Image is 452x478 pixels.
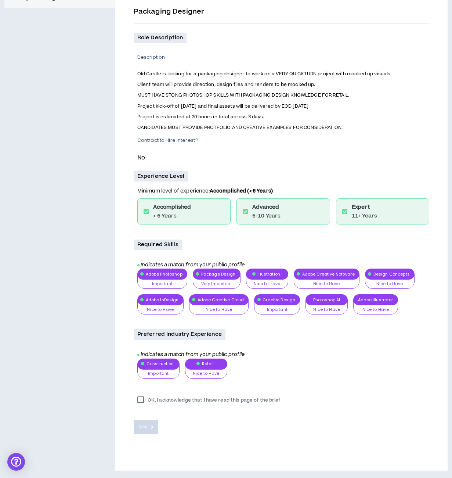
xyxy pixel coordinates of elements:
[137,71,392,77] span: Old Castle is looking for a packaging designer to work on a VERY QUICKTURN project with mocked up...
[134,329,225,339] p: Preferred Industry Experience
[153,212,191,220] p: < 6 Years
[252,212,281,220] p: 6-10 Years
[137,54,424,61] p: Description
[134,33,187,43] p: Role Description
[134,420,159,434] button: Next
[153,203,191,211] h6: Accomplished
[137,137,429,144] p: Contract to Hire Interest?
[7,453,25,471] div: Open Intercom Messenger
[134,395,284,406] label: OK, I acknowledge that I have read this page of the brief
[352,212,377,220] p: 11+ Years
[137,103,309,109] span: Project kick-off of [DATE] and final assets will be delivered by EOD [DATE]
[134,7,429,17] p: Packaging Designer
[137,124,343,131] span: CANDIDATES MUST PROVIDE PROTFOLIO AND CREATIVE EXAMPLES FOR CONSIDERATION.
[352,203,377,211] h6: Expert
[137,187,429,198] p: Minimum level of experience:
[138,424,148,431] span: Next
[134,171,188,182] p: Experience Level
[252,203,281,211] h6: Advanced
[137,153,429,162] p: No
[134,240,182,250] p: Required Skills
[137,351,245,359] i: Indicates a match from your public profile
[210,187,273,195] b: Accomplished (< 6 Years)
[137,261,245,269] i: Indicates a match from your public profile
[137,92,350,98] span: MUST HAVE STONG PHOTOSHOP SKILLS WITH PACKAGING DESIGN KNOWLEDGE FOR RETAIL.
[137,114,264,120] span: Project is estimated at 20 hours in total across 3 days.
[137,81,315,88] span: Client team will provide direction, design files and renders to be mocked up.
